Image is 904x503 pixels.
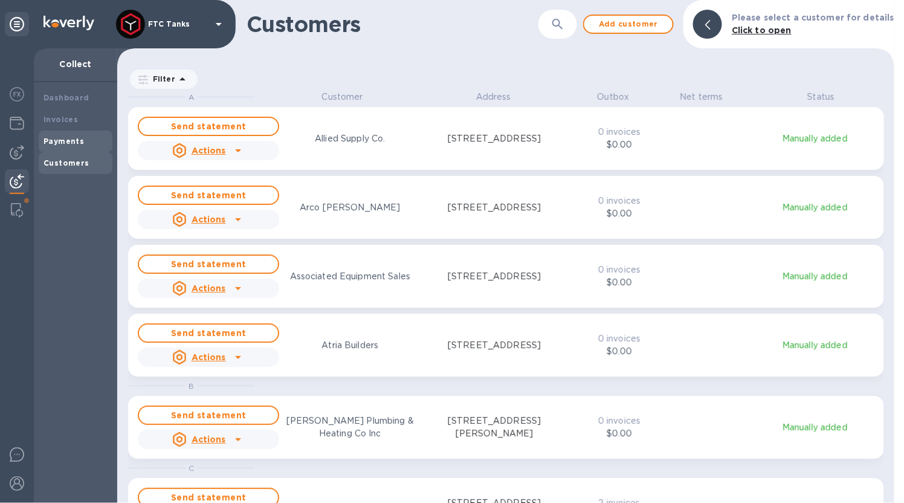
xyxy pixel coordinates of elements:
[149,257,268,271] span: Send statement
[247,11,511,37] h1: Customers
[732,25,792,35] b: Click to open
[149,119,268,134] span: Send statement
[279,415,421,440] p: [PERSON_NAME] Plumbing & Heating Co Inc
[192,215,226,224] u: Actions
[300,201,400,214] p: Arco [PERSON_NAME]
[591,345,648,358] p: $0.00
[128,176,884,239] button: Send statementActionsArco [PERSON_NAME][STREET_ADDRESS]0 invoices$0.00Manually added
[315,132,385,145] p: Allied Supply Co.
[149,326,268,340] span: Send statement
[591,333,648,345] p: 0 invoices
[448,270,541,283] p: [STREET_ADDRESS]
[753,421,877,434] p: Manually added
[591,138,648,151] p: $0.00
[192,284,226,293] u: Actions
[448,201,541,214] p: [STREET_ADDRESS]
[753,201,877,214] p: Manually added
[10,87,24,102] img: Foreign exchange
[192,435,226,444] u: Actions
[591,415,648,427] p: 0 invoices
[594,17,663,31] span: Add customer
[430,91,557,103] p: Address
[582,91,645,103] p: Outbox
[148,74,175,84] p: Filter
[192,146,226,155] u: Actions
[189,464,194,473] span: C
[591,195,648,207] p: 0 invoices
[128,396,884,459] button: Send statementActions[PERSON_NAME] Plumbing & Heating Co Inc[STREET_ADDRESS][PERSON_NAME]0 invoic...
[583,15,674,34] button: Add customer
[44,137,84,146] b: Payments
[138,117,279,136] button: Send statement
[448,339,541,352] p: [STREET_ADDRESS]
[149,188,268,203] span: Send statement
[753,270,877,283] p: Manually added
[138,323,279,343] button: Send statement
[758,91,884,103] p: Status
[591,264,648,276] p: 0 invoices
[591,207,648,220] p: $0.00
[128,107,884,170] button: Send statementActionsAllied Supply Co.[STREET_ADDRESS]0 invoices$0.00Manually added
[192,352,226,362] u: Actions
[44,93,89,102] b: Dashboard
[753,339,877,352] p: Manually added
[753,132,877,145] p: Manually added
[138,255,279,274] button: Send statement
[44,115,78,124] b: Invoices
[670,91,733,103] p: Net terms
[149,408,268,423] span: Send statement
[138,406,279,425] button: Send statement
[148,20,208,28] p: FTC Tanks
[44,16,94,30] img: Logo
[10,116,24,131] img: Wallets
[138,186,279,205] button: Send statement
[128,314,884,377] button: Send statementActionsAtria Builders[STREET_ADDRESS]0 invoices$0.00Manually added
[128,245,884,308] button: Send statementActionsAssociated Equipment Sales[STREET_ADDRESS]0 invoices$0.00Manually added
[321,339,378,352] p: Atria Builders
[5,12,29,36] div: Unpin categories
[290,270,410,283] p: Associated Equipment Sales
[189,92,194,102] span: A
[448,132,541,145] p: [STREET_ADDRESS]
[128,91,895,503] div: grid
[44,158,89,167] b: Customers
[423,415,565,440] p: [STREET_ADDRESS][PERSON_NAME]
[279,91,405,103] p: Customer
[591,427,648,440] p: $0.00
[591,126,648,138] p: 0 invoices
[189,381,194,391] span: B
[732,13,894,22] b: Please select a customer for details
[44,58,108,70] p: Collect
[591,276,648,289] p: $0.00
